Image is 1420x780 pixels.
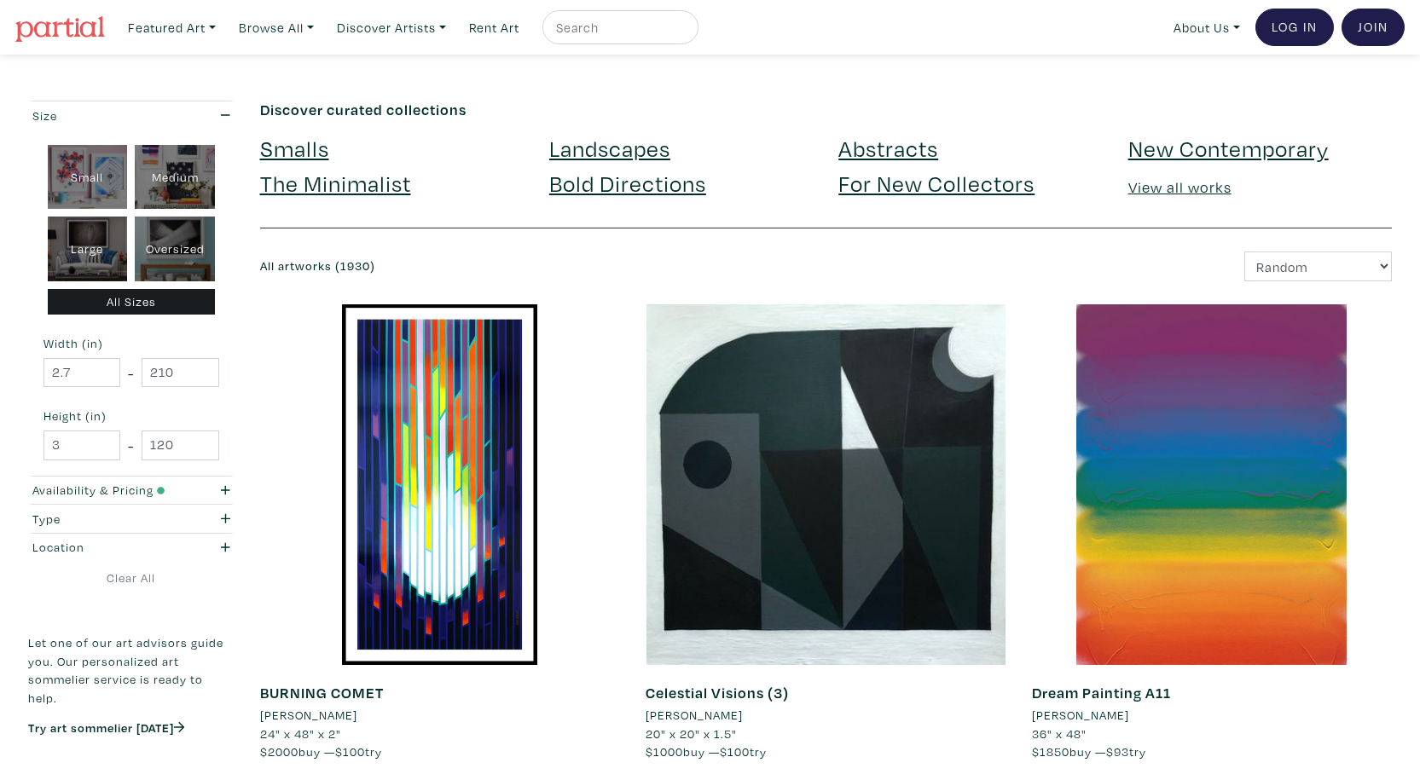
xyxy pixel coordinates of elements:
h6: Discover curated collections [260,101,1393,119]
a: [PERSON_NAME] [1032,706,1393,725]
button: Type [28,505,235,533]
div: Small [48,145,128,210]
a: [PERSON_NAME] [260,706,621,725]
span: $93 [1106,743,1129,760]
input: Search [554,17,682,38]
a: Try art sommelier [DATE] [28,719,185,736]
span: $1850 [1032,743,1069,760]
span: 20" x 20" x 1.5" [646,725,737,742]
a: Celestial Visions (3) [646,683,789,702]
a: Join [1342,9,1405,46]
h6: All artworks (1930) [260,259,814,274]
a: [PERSON_NAME] [646,706,1006,725]
div: Location [32,538,175,557]
button: Size [28,101,235,130]
span: buy — try [260,743,382,760]
a: Log In [1255,9,1334,46]
span: - [128,434,134,457]
a: About Us [1166,10,1248,45]
span: buy — try [1032,743,1146,760]
div: Type [32,510,175,529]
div: Oversized [135,217,215,281]
a: For New Collectors [838,168,1035,198]
a: Clear All [28,569,235,587]
a: Browse All [231,10,322,45]
button: Availability & Pricing [28,477,235,505]
span: $100 [720,743,750,760]
button: Location [28,534,235,562]
small: Height (in) [43,410,219,422]
li: [PERSON_NAME] [646,706,743,725]
a: Rent Art [461,10,527,45]
div: All Sizes [48,289,216,315]
a: View all works [1128,177,1232,197]
span: $100 [335,743,365,760]
div: Large [48,217,128,281]
a: Landscapes [549,133,670,163]
div: Size [32,107,175,125]
span: $1000 [646,743,683,760]
a: New Contemporary [1128,133,1329,163]
div: Medium [135,145,215,210]
span: buy — try [646,743,767,760]
a: Smalls [260,133,329,163]
span: 36" x 48" [1032,725,1087,742]
a: Dream Painting A11 [1032,683,1171,702]
span: $2000 [260,743,298,760]
a: Featured Art [120,10,223,45]
li: [PERSON_NAME] [260,706,357,725]
a: The Minimalist [260,168,411,198]
a: Bold Directions [549,168,706,198]
span: - [128,361,134,384]
small: Width (in) [43,338,219,350]
span: 24" x 48" x 2" [260,725,341,742]
p: Let one of our art advisors guide you. Our personalized art sommelier service is ready to help. [28,633,235,707]
li: [PERSON_NAME] [1032,706,1129,725]
a: Discover Artists [329,10,454,45]
a: BURNING COMET [260,683,384,702]
a: Abstracts [838,133,938,163]
div: Availability & Pricing [32,481,175,500]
